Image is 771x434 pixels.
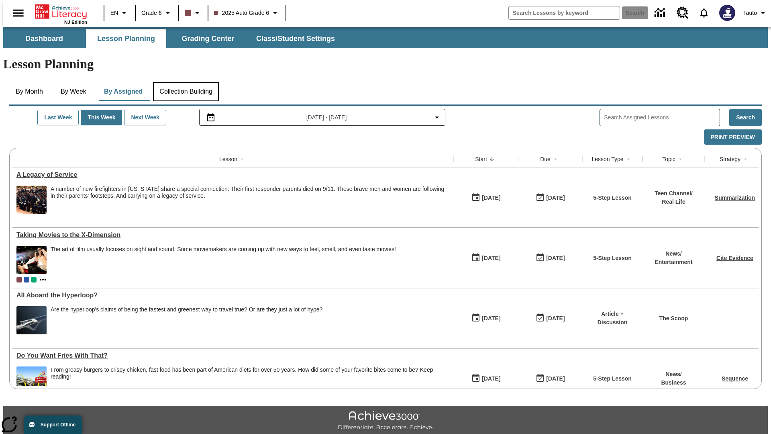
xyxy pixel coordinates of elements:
[469,311,503,326] button: 07/21/25: First time the lesson was available
[51,366,450,380] div: From greasy burgers to crispy chicken, fast food has been part of American diets for over 50 year...
[655,198,693,206] p: Real Life
[16,231,450,239] div: Taking Movies to the X-Dimension
[153,82,219,101] button: Collection Building
[98,82,149,101] button: By Assigned
[551,154,560,164] button: Sort
[469,371,503,386] button: 07/14/25: First time the lesson was available
[31,277,37,283] span: 2025 Auto Grade 4
[51,246,396,274] div: The art of film usually focuses on sight and sound. Some moviemakers are coming up with new ways ...
[35,3,87,25] div: Home
[24,416,82,434] button: Support Offline
[16,366,47,395] img: One of the first McDonald's stores, with the iconic red sign and golden arches.
[533,190,567,205] button: 08/19/25: Last day the lesson can be accessed
[719,5,735,21] img: Avatar
[16,292,450,299] a: All Aboard the Hyperloop?, Lessons
[546,313,565,323] div: [DATE]
[716,255,753,261] a: Cite Evidence
[138,6,176,20] button: Grade: Grade 6, Select a grade
[16,186,47,214] img: A photograph of the graduation ceremony for the 2019 class of New York City Fire Department. Rebe...
[509,6,620,19] input: search field
[3,29,342,48] div: SubNavbar
[182,6,205,20] button: Class color is dark brown. Change class color
[487,154,497,164] button: Sort
[51,186,450,214] div: A number of new firefighters in New York share a special connection: Their first responder parent...
[51,246,396,253] p: The art of film usually focuses on sight and sound. Some moviemakers are coming up with new ways ...
[16,171,450,178] a: A Legacy of Service, Lessons
[16,277,22,283] div: Current Class
[661,370,686,379] p: News /
[24,277,29,283] div: OL 2025 Auto Grade 7
[16,352,450,359] a: Do You Want Fries With That?, Lessons
[482,313,500,323] div: [DATE]
[714,2,740,23] button: Select a new avatar
[306,113,347,122] span: [DATE] - [DATE]
[533,311,567,326] button: 06/30/26: Last day the lesson can be accessed
[655,258,692,266] p: Entertainment
[662,155,675,163] div: Topic
[4,29,84,48] button: Dashboard
[9,82,49,101] button: By Month
[219,155,237,163] div: Lesson
[51,186,450,199] div: A number of new firefighters in [US_STATE] share a special connection: Their first responder pare...
[740,154,750,164] button: Sort
[214,9,269,17] span: 2025 Auto Grade 6
[110,9,118,17] span: EN
[16,246,47,274] img: Panel in front of the seats sprays water mist to the happy audience at a 4DX-equipped theater.
[64,20,87,25] span: NJ Edition
[16,171,450,178] div: A Legacy of Service
[546,253,565,263] div: [DATE]
[53,82,94,101] button: By Week
[533,250,567,266] button: 08/24/25: Last day the lesson can be accessed
[107,6,133,20] button: Language: EN, Select a language
[432,113,442,122] svg: Collapse Date Range Filter
[593,375,632,383] p: 5-Step Lesson
[124,110,166,125] button: Next Week
[740,6,771,20] button: Profile/Settings
[475,155,487,163] div: Start
[729,109,762,126] button: Search
[715,194,755,201] a: Summarization
[659,314,688,323] p: The Scoop
[203,113,442,122] button: Select the date range menu item
[675,154,685,164] button: Sort
[41,422,75,428] span: Support Offline
[16,292,450,299] div: All Aboard the Hyperloop?
[722,375,748,382] a: Sequence
[546,193,565,203] div: [DATE]
[650,2,672,24] a: Data Center
[81,110,122,125] button: This Week
[3,57,768,72] h1: Lesson Planning
[655,189,693,198] p: Teen Channel /
[86,29,166,48] button: Lesson Planning
[743,9,757,17] span: Tauto
[35,4,87,20] a: Home
[16,352,450,359] div: Do You Want Fries With That?
[586,310,638,327] p: Article + Discussion
[593,254,632,262] p: 5-Step Lesson
[693,2,714,23] a: Notifications
[546,374,565,384] div: [DATE]
[655,250,692,258] p: News /
[604,112,720,123] input: Search Assigned Lessons
[51,306,322,313] div: Are the hyperloop's claims of being the fastest and greenest way to travel true? Or are they just...
[338,411,433,431] img: Achieve3000 Differentiate Accelerate Achieve
[469,250,503,266] button: 08/18/25: First time the lesson was available
[661,379,686,387] p: Business
[592,155,623,163] div: Lesson Type
[16,306,47,334] img: Artist rendering of Hyperloop TT vehicle entering a tunnel
[593,194,632,202] p: 5-Step Lesson
[6,1,30,25] button: Open side menu
[51,306,322,334] div: Are the hyperloop's claims of being the fastest and greenest way to travel true? Or are they just...
[3,27,768,48] div: SubNavbar
[482,374,500,384] div: [DATE]
[469,190,503,205] button: 08/19/25: First time the lesson was available
[250,29,341,48] button: Class/Student Settings
[51,366,450,395] div: From greasy burgers to crispy chicken, fast food has been part of American diets for over 50 year...
[168,29,248,48] button: Grading Center
[37,110,79,125] button: Last Week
